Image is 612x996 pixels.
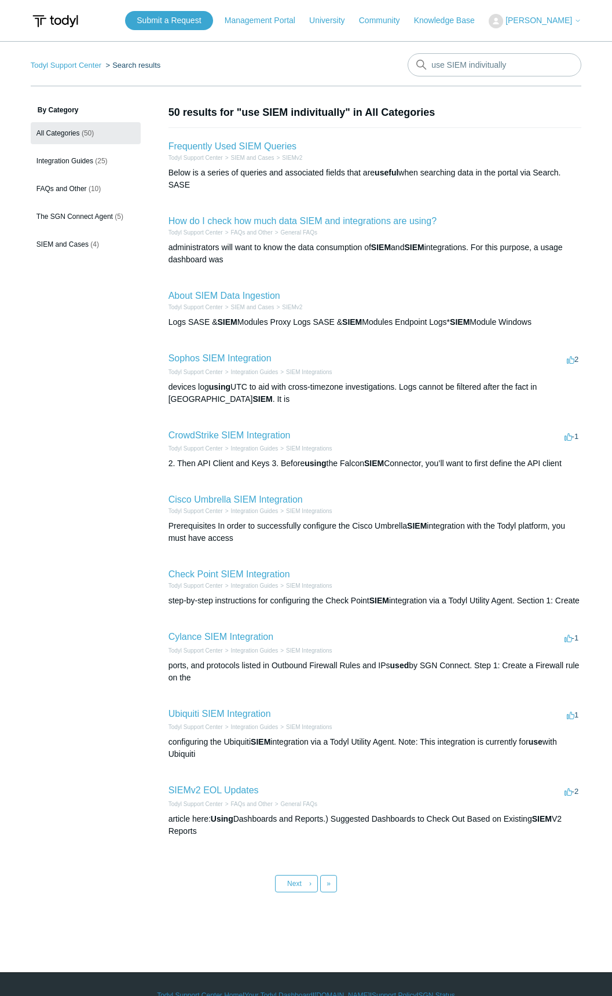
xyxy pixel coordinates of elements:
[278,723,332,731] li: SIEM Integrations
[286,724,332,730] a: SIEM Integrations
[168,508,223,514] a: Todyl Support Center
[565,787,579,796] span: -2
[305,459,326,468] em: using
[168,105,581,120] h1: 50 results for "use SIEM indivitually" in All Categories
[168,316,581,328] div: Logs SASE & Modules Proxy Logs SASE & Modules Endpoint Logs* Module Windows
[342,317,362,327] em: SIEM
[371,243,391,252] em: SIEM
[223,646,278,655] li: Integration Guides
[223,581,278,590] li: Integration Guides
[278,581,332,590] li: SIEM Integrations
[309,880,312,888] span: ›
[168,709,271,719] a: Ubiquiti SIEM Integration
[287,880,302,888] span: Next
[275,875,318,892] a: Next
[168,353,272,363] a: Sophos SIEM Integration
[168,813,581,837] div: article here: Dashboards and Reports.) Suggested Dashboards to Check Out Based on Existing V2 Rep...
[286,508,332,514] a: SIEM Integrations
[168,583,223,589] a: Todyl Support Center
[31,206,141,228] a: The SGN Connect Agent (5)
[223,444,278,453] li: Integration Guides
[230,508,278,514] a: Integration Guides
[168,569,290,579] a: Check Point SIEM Integration
[168,303,223,312] li: Todyl Support Center
[408,53,581,76] input: Search
[281,229,317,236] a: General FAQs
[286,583,332,589] a: SIEM Integrations
[282,155,302,161] a: SIEMv2
[404,243,424,252] em: SIEM
[390,661,409,670] em: used
[36,129,80,137] span: All Categories
[168,141,296,151] a: Frequently Used SIEM Queries
[364,459,384,468] em: SIEM
[82,129,94,137] span: (50)
[168,153,223,162] li: Todyl Support Center
[168,368,223,376] li: Todyl Support Center
[115,213,123,221] span: (5)
[230,155,274,161] a: SIEM and Cases
[273,800,317,808] li: General FAQs
[278,507,332,515] li: SIEM Integrations
[281,801,317,807] a: General FAQs
[168,660,581,684] div: ports, and protocols listed in Outbound Firewall Rules and IPs by SGN Connect. Step 1: Create a F...
[223,368,278,376] li: Integration Guides
[168,216,437,226] a: How do I check how much data SIEM and integrations are using?
[251,737,270,746] em: SIEM
[168,291,280,301] a: About SIEM Data Ingestion
[278,368,332,376] li: SIEM Integrations
[168,595,581,607] div: step-by-step instructions for configuring the Check Point integration via a Todyl Utility Agent. ...
[505,16,572,25] span: [PERSON_NAME]
[273,228,317,237] li: General FAQs
[31,61,101,69] a: Todyl Support Center
[168,495,303,504] a: Cisco Umbrella SIEM Integration
[278,444,332,453] li: SIEM Integrations
[565,634,579,642] span: -1
[168,632,273,642] a: Cylance SIEM Integration
[450,317,470,327] em: SIEM
[252,394,272,404] em: SIEM
[274,153,303,162] li: SIEMv2
[31,61,104,69] li: Todyl Support Center
[278,646,332,655] li: SIEM Integrations
[532,814,552,823] em: SIEM
[211,814,233,823] em: Using
[230,583,278,589] a: Integration Guides
[327,880,331,888] span: »
[230,445,278,452] a: Integration Guides
[168,507,223,515] li: Todyl Support Center
[414,14,486,27] a: Knowledge Base
[168,647,223,654] a: Todyl Support Center
[230,647,278,654] a: Integration Guides
[168,241,581,266] div: administrators will want to know the data consumption of and integrations. For this purpose, a us...
[125,11,212,30] a: Submit a Request
[230,229,272,236] a: FAQs and Other
[168,785,259,795] a: SIEMv2 EOL Updates
[90,240,99,248] span: (4)
[218,317,237,327] em: SIEM
[31,150,141,172] a: Integration Guides (25)
[223,507,278,515] li: Integration Guides
[168,646,223,655] li: Todyl Support Center
[31,122,141,144] a: All Categories (50)
[168,724,223,730] a: Todyl Support Center
[567,711,578,719] span: 1
[168,228,223,237] li: Todyl Support Center
[230,724,278,730] a: Integration Guides
[36,240,89,248] span: SIEM and Cases
[168,801,223,807] a: Todyl Support Center
[223,153,274,162] li: SIEM and Cases
[359,14,412,27] a: Community
[36,157,93,165] span: Integration Guides
[36,185,87,193] span: FAQs and Other
[309,14,356,27] a: University
[230,304,274,310] a: SIEM and Cases
[529,737,543,746] em: use
[282,304,302,310] a: SIEMv2
[31,233,141,255] a: SIEM and Cases (4)
[489,14,581,28] button: [PERSON_NAME]
[286,445,332,452] a: SIEM Integrations
[168,167,581,191] div: Below is a series of queries and associated fields that are when searching data in the portal via...
[168,381,581,405] div: devices log UTC to aid with cross-timezone investigations. Logs cannot be filtered after the fact...
[230,369,278,375] a: Integration Guides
